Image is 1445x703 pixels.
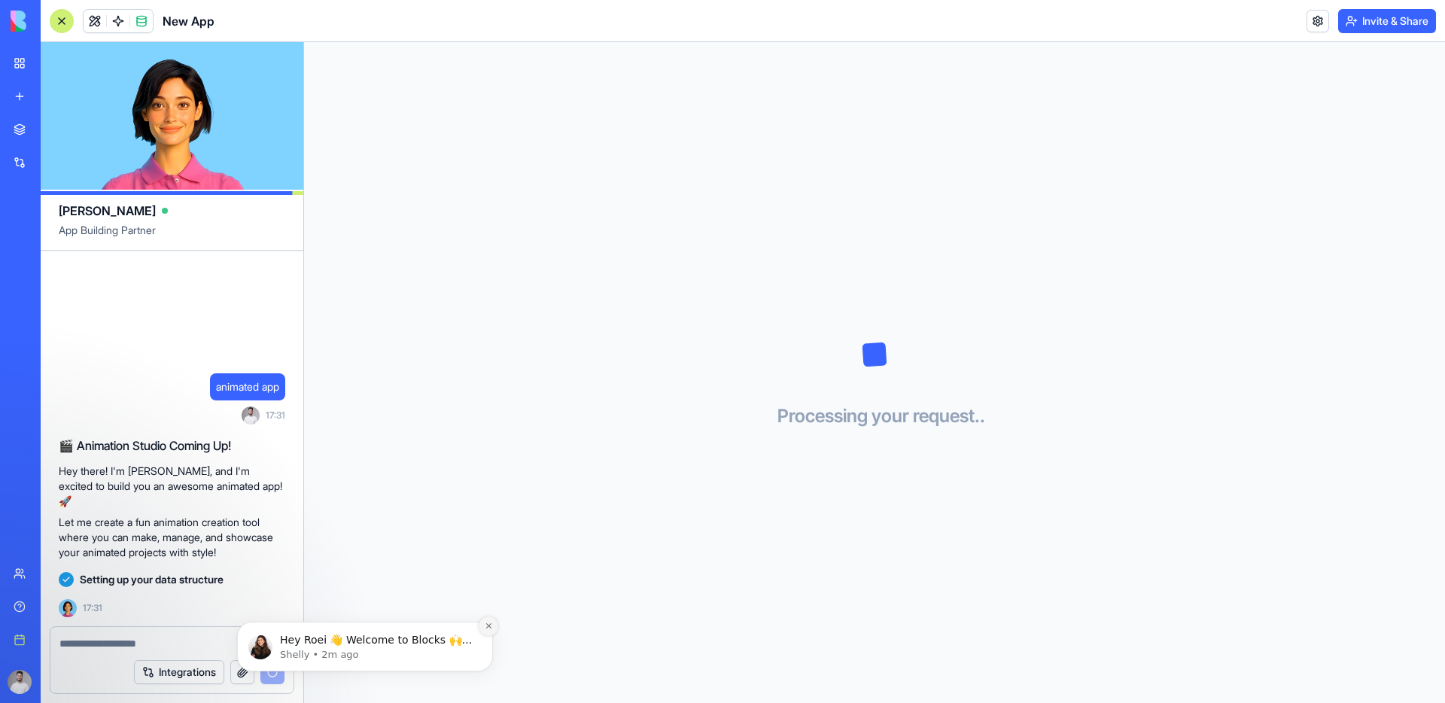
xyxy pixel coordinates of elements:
h3: Processing your request [759,404,990,428]
span: App Building Partner [59,223,285,250]
span: 17:31 [83,602,102,614]
span: . [975,404,980,428]
span: 17:31 [266,409,285,421]
button: Dismiss notification [264,90,284,109]
div: message notification from Shelly, 2m ago. Hey Roei 👋 Welcome to Blocks 🙌 I'm here if you have any... [23,95,278,145]
p: Hey Roei 👋 Welcome to Blocks 🙌 I'm here if you have any questions! [65,106,260,121]
h2: 🎬 Animation Studio Coming Up! [59,437,285,455]
img: Profile image for Shelly [34,108,58,132]
img: logo [11,11,104,32]
iframe: Intercom notifications message [214,527,516,695]
span: [PERSON_NAME] [59,202,156,220]
img: Ella_00000_wcx2te.png [59,599,77,617]
img: ACg8ocIqQBNK5J0DAB-blYXo9HHeBCA07cxAmrXF_4yCQSfYNqe09QhT=s96-c [8,670,32,694]
span: Setting up your data structure [80,572,224,587]
button: Invite & Share [1338,9,1436,33]
span: . [980,404,985,428]
p: Hey there! I'm [PERSON_NAME], and I'm excited to build you an awesome animated app! 🚀 [59,464,285,509]
button: Integrations [134,660,224,684]
p: Let me create a fun animation creation tool where you can make, manage, and showcase your animate... [59,515,285,560]
img: ACg8ocIqQBNK5J0DAB-blYXo9HHeBCA07cxAmrXF_4yCQSfYNqe09QhT=s96-c [242,406,260,425]
h1: New App [163,12,214,30]
span: animated app [216,379,279,394]
p: Message from Shelly, sent 2m ago [65,121,260,135]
